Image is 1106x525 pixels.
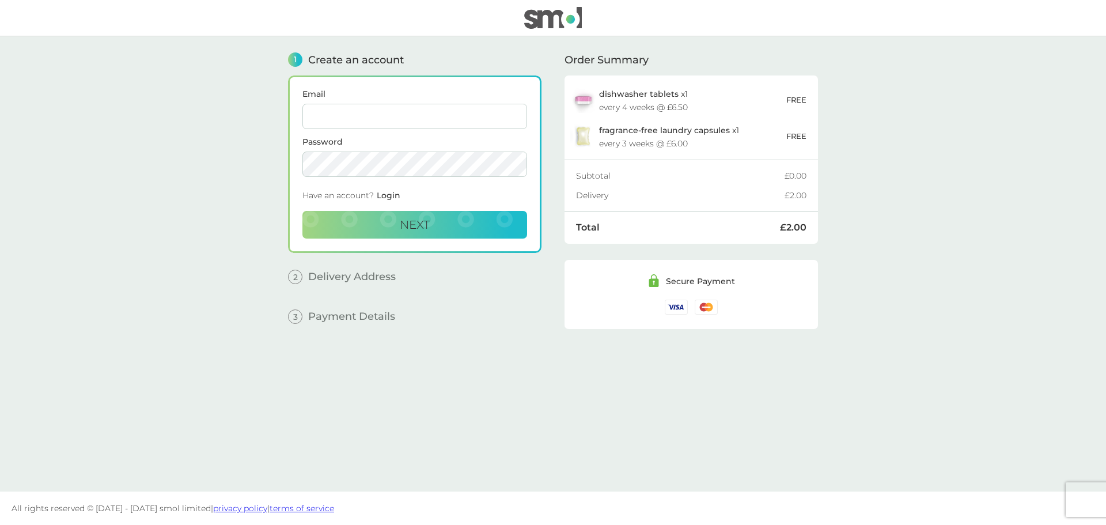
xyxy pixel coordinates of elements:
label: Email [302,90,527,98]
span: Delivery Address [308,271,396,282]
div: Have an account? [302,186,527,211]
p: x 1 [599,126,739,135]
span: dishwasher tablets [599,89,679,99]
img: /assets/icons/cards/mastercard.svg [695,300,718,314]
span: 2 [288,270,302,284]
span: Payment Details [308,311,395,322]
span: 1 [288,52,302,67]
img: smol [524,7,582,29]
div: £2.00 [780,223,806,232]
div: Subtotal [576,172,785,180]
div: £0.00 [785,172,806,180]
span: Next [400,218,430,232]
p: x 1 [599,89,688,99]
button: Next [302,211,527,239]
div: every 4 weeks @ £6.50 [599,103,688,111]
label: Password [302,138,527,146]
p: FREE [786,130,806,142]
div: every 3 weeks @ £6.00 [599,139,688,148]
span: Login [377,190,400,201]
div: Delivery [576,191,785,199]
span: fragrance-free laundry capsules [599,125,730,135]
span: 3 [288,309,302,324]
p: FREE [786,94,806,106]
span: Create an account [308,55,404,65]
div: Secure Payment [666,277,735,285]
img: /assets/icons/cards/visa.svg [665,300,688,314]
div: Total [576,223,780,232]
span: Order Summary [565,55,649,65]
a: terms of service [270,503,334,513]
a: privacy policy [213,503,267,513]
div: £2.00 [785,191,806,199]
